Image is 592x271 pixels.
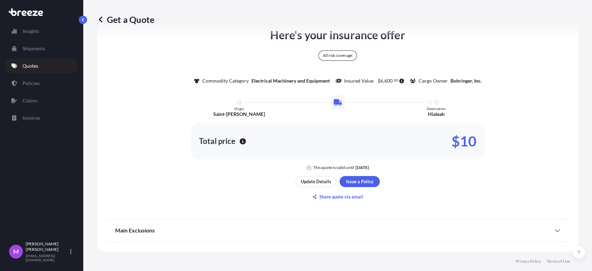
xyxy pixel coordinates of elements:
p: [DATE] [355,165,369,170]
button: Share quote via email [295,191,380,202]
p: [PERSON_NAME] [PERSON_NAME] [26,241,69,252]
p: Shipments [23,45,45,52]
p: Quotes [23,62,38,69]
p: Total price [199,138,235,145]
button: Update Details [295,176,336,187]
p: Electrical Machinery and Equipment [251,77,330,84]
p: This quote is valid until [313,165,354,170]
a: Privacy Policy [516,259,541,264]
span: 00 [394,79,398,82]
p: Hialeah [428,111,445,118]
p: [EMAIL_ADDRESS][DOMAIN_NAME] [26,254,69,262]
span: $ [378,78,380,83]
span: . [393,79,394,82]
span: M [13,248,19,255]
a: Insights [6,24,77,38]
p: Insured Value [344,77,374,84]
p: Saint-[PERSON_NAME] [213,111,265,118]
a: Invoices [6,111,77,125]
p: Share quote via email [319,193,363,200]
p: $10 [452,136,477,147]
span: 600 [384,78,393,83]
p: Bohringer, Inc. [450,77,481,84]
a: Quotes [6,59,77,73]
a: Shipments [6,42,77,56]
a: Terms of Use [547,259,570,264]
div: All risk coverage [318,50,357,61]
p: Destination [427,107,446,111]
p: Issue a Policy [346,178,374,185]
a: Policies [6,76,77,90]
p: Update Details [301,178,331,185]
p: Claims [23,97,37,104]
a: Claims [6,94,77,108]
span: , [383,78,384,83]
p: Commodity Category [202,77,249,84]
p: Policies [23,80,40,87]
span: 6 [380,78,383,83]
p: Invoices [23,115,40,121]
div: Main Exclusions [115,222,560,239]
p: Origin [234,107,244,111]
button: Issue a Policy [340,176,380,187]
p: Get a Quote [97,14,154,25]
span: Main Exclusions [115,227,155,234]
p: Insights [23,28,39,35]
p: Cargo Owner [418,77,447,84]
